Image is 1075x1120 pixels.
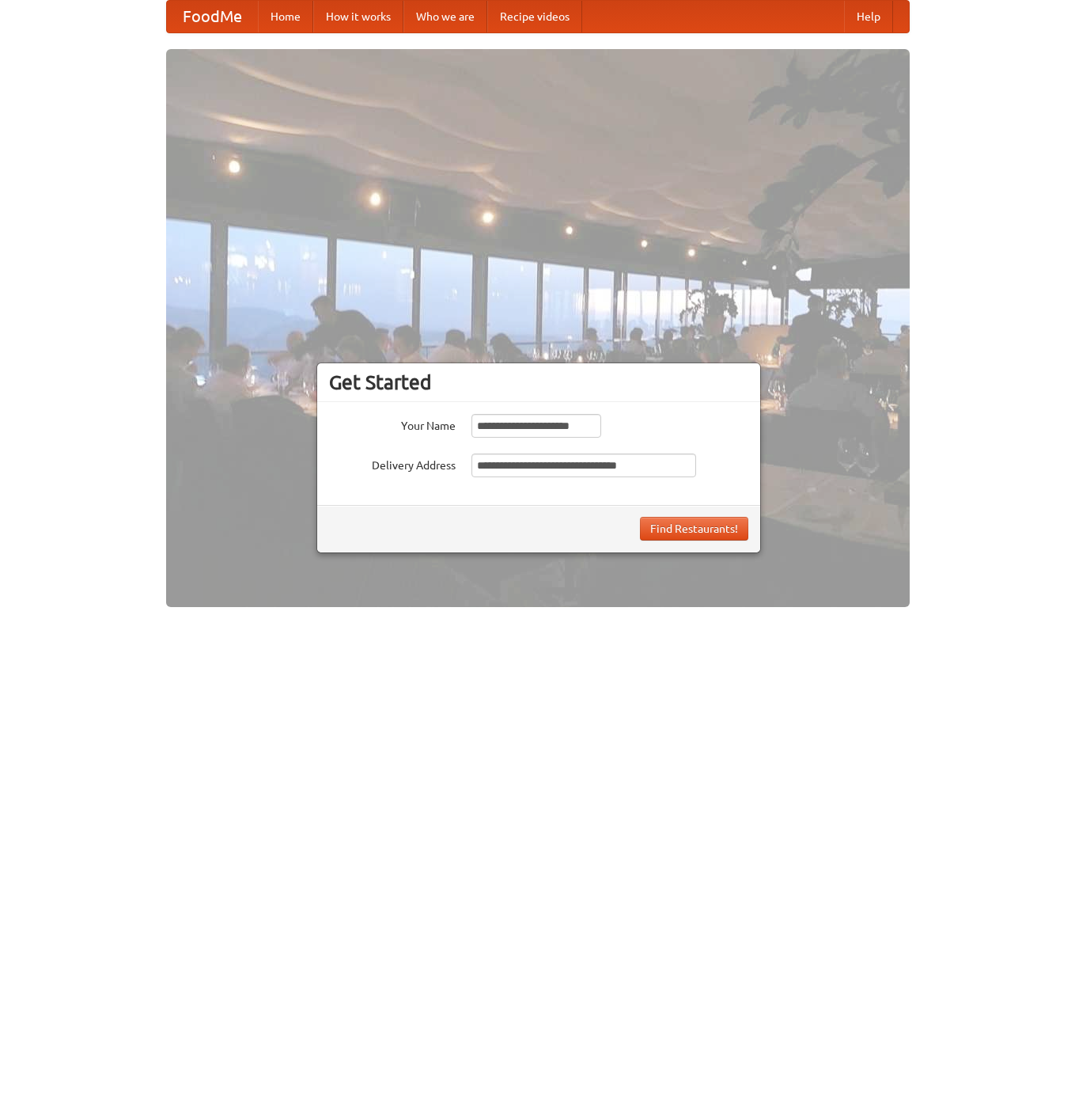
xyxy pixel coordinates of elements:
label: Your Name [329,414,456,434]
a: Help [844,1,893,32]
a: FoodMe [167,1,258,32]
label: Delivery Address [329,454,456,473]
a: How it works [313,1,403,32]
a: Home [258,1,313,32]
a: Recipe videos [487,1,582,32]
h3: Get Started [329,370,748,394]
a: Who we are [403,1,487,32]
button: Find Restaurants! [640,517,748,541]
